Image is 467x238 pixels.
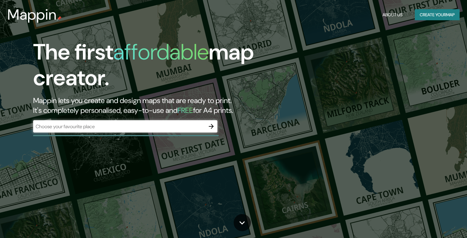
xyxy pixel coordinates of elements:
[33,96,267,115] h2: Mappin lets you create and design maps that are ready to print. It's completely personalised, eas...
[33,39,267,96] h1: The first map creator.
[33,123,205,130] input: Choose your favourite place
[177,106,193,115] h5: FREE
[7,6,57,23] h3: Mappin
[380,9,405,21] button: About Us
[415,9,460,21] button: Create yourmap
[57,16,62,21] img: mappin-pin
[113,38,209,66] h1: affordable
